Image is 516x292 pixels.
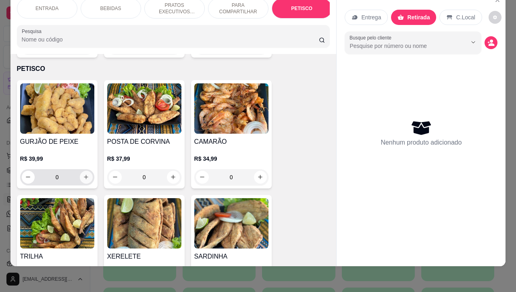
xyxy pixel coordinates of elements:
button: increase-product-quantity [80,171,93,184]
button: decrease-product-quantity [196,171,209,184]
p: Nenhum produto adicionado [381,138,462,147]
p: R$ 37,99 [107,155,181,163]
h4: TRILHA [20,252,94,261]
p: R$ 34,99 [194,155,268,163]
p: PARA COMPARTILHAR [215,2,262,15]
button: decrease-product-quantity [485,36,497,49]
img: product-image [194,83,268,134]
p: BEBIDAS [100,5,121,12]
img: product-image [107,198,181,249]
button: Show suggestions [467,36,480,49]
h4: XERELETE [107,252,181,261]
h4: SARDINHA [194,252,268,261]
p: Entrega [361,13,381,21]
h4: CAMARÃO [194,137,268,147]
p: ENTRADA [35,5,58,12]
label: Busque pelo cliente [350,34,394,41]
button: decrease-product-quantity [109,171,122,184]
img: product-image [20,198,94,249]
h4: POSTA DE CORVINA [107,137,181,147]
input: Busque pelo cliente [350,42,454,50]
input: Pesquisa [22,35,319,43]
p: PRATOS EXECUTIVOS (INDIVIDUAIS) [151,2,198,15]
p: C.Local [456,13,475,21]
img: product-image [20,83,94,134]
p: R$ 39,99 [20,155,94,163]
h4: GURJÃO DE PEIXE [20,137,94,147]
label: Pesquisa [22,28,44,35]
p: PETISCO [17,64,330,74]
button: decrease-product-quantity [22,171,35,184]
img: product-image [107,83,181,134]
img: product-image [194,198,268,249]
button: increase-product-quantity [167,171,180,184]
p: Retirada [407,13,430,21]
button: decrease-product-quantity [489,11,501,24]
p: PETISCO [291,5,312,12]
button: increase-product-quantity [254,171,267,184]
